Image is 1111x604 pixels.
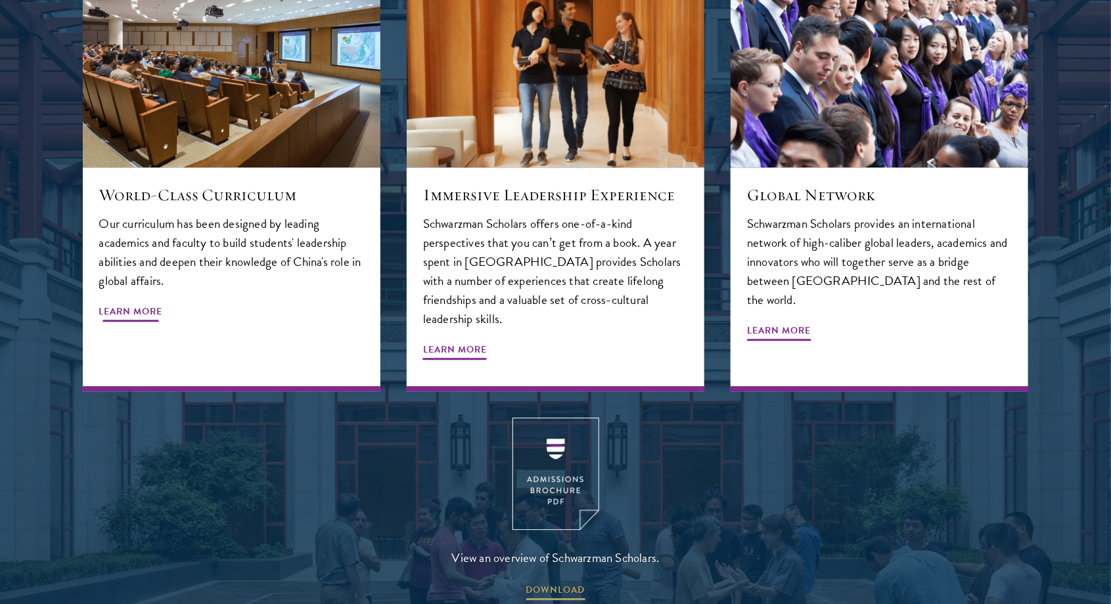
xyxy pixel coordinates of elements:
span: View an overview of Schwarzman Scholars. [452,547,660,569]
a: View an overview of Schwarzman Scholars. DOWNLOAD [452,418,660,602]
p: Schwarzman Scholars provides an international network of high-caliber global leaders, academics a... [747,214,1012,309]
span: Learn More [99,303,163,324]
span: DOWNLOAD [526,582,585,602]
h5: World-Class Curriculum [99,184,364,206]
p: Our curriculum has been designed by leading academics and faculty to build students' leadership a... [99,214,364,290]
h5: Immersive Leadership Experience [423,184,688,206]
p: Schwarzman Scholars offers one-of-a-kind perspectives that you can’t get from a book. A year spen... [423,214,688,328]
span: Learn More [747,322,811,343]
h5: Global Network [747,184,1012,206]
span: Learn More [423,341,487,362]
